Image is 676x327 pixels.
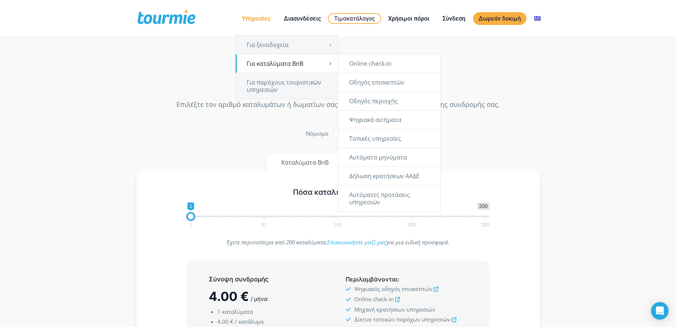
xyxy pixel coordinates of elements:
span: 1 [188,223,193,226]
a: Αυτόματα μηνύματα [338,148,440,166]
a: Δωρεάν δοκιμή [473,12,526,25]
span: 101 [333,223,343,226]
span: 1 [187,202,194,210]
span: Online check-in [354,295,394,303]
a: Υπηρεσίες [236,14,276,23]
a: Επικοινωνήστε μαζί μας [327,238,386,246]
a: Ψηφιακά αιτήματα [338,111,440,129]
a: Δήλωση κρατήσεων ΑΑΔΕ [338,167,440,185]
a: Χρήσιμοι πόροι [383,14,435,23]
h2: Τιμοκατάλογος [136,71,540,88]
span: 200 [480,223,490,226]
a: Για παρόχους τουριστικών υπηρεσιών [236,73,338,99]
span: Περιλαμβάνονται [346,276,398,283]
div: Open Intercom Messenger [651,302,669,320]
p: Επιλέξτε τον αριθμό καταλυμάτων ή δωματίων σας, για να υπολογίσετε το κόστος της συνδρομής σας. [136,100,540,109]
a: Αυτόματες προτάσεις υπηρεσιών [338,186,440,211]
button: Καταλύματα BnB [267,154,343,171]
span: 1 [217,308,221,315]
p: Έχετε περισσότερα από 200 καταλύματα; για μια ειδική προσφορά. [186,237,490,247]
span: 150 [406,223,416,226]
span: Δίκτυο τοπικών παρόχων υπηρεσιών [354,316,450,323]
span: / κατάλυμα [235,318,264,325]
a: Τιμοκατάλογος [328,13,381,24]
label: Nόμισμα [306,129,328,139]
h5: Πόσα καταλύματα έχετε; [186,188,490,197]
span: 4.00 € [209,289,249,304]
a: Τοπικές υπηρεσίες [338,129,440,148]
a: Οδηγός περιοχής [338,92,440,110]
span: Μηχανή κρατήσεων υπηρεσιών [354,306,435,313]
a: Σύνδεση [437,14,471,23]
a: Για καταλύματα BnB [236,54,338,73]
h5: Σύνοψη συνδρομής [209,275,330,284]
span: 200 [477,202,489,210]
span: Ψηφιακός οδηγός επισκεπτών [354,285,432,292]
span: καταλύματα [222,308,253,315]
span: 4.00 € [217,318,233,325]
span: 51 [261,223,268,226]
a: Διασυνδέσεις [278,14,326,23]
h5: : [346,275,467,284]
a: Οδηγός επισκεπτών [338,73,440,91]
a: Για ξενοδοχεία [236,36,338,54]
a: Online check-in [338,54,440,73]
span: / μήνα [251,295,268,302]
